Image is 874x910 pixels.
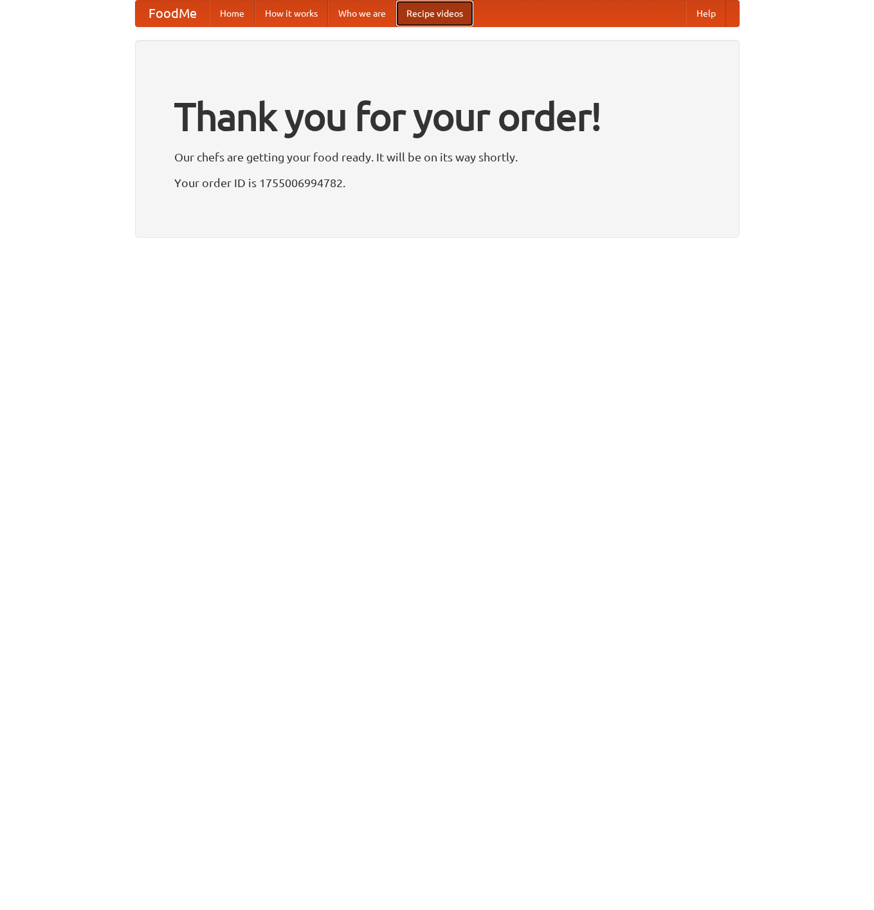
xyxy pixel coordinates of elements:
[174,173,700,192] p: Your order ID is 1755006994782.
[686,1,726,26] a: Help
[174,86,700,147] h1: Thank you for your order!
[136,1,210,26] a: FoodMe
[174,147,700,167] p: Our chefs are getting your food ready. It will be on its way shortly.
[328,1,396,26] a: Who we are
[210,1,255,26] a: Home
[396,1,473,26] a: Recipe videos
[255,1,328,26] a: How it works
